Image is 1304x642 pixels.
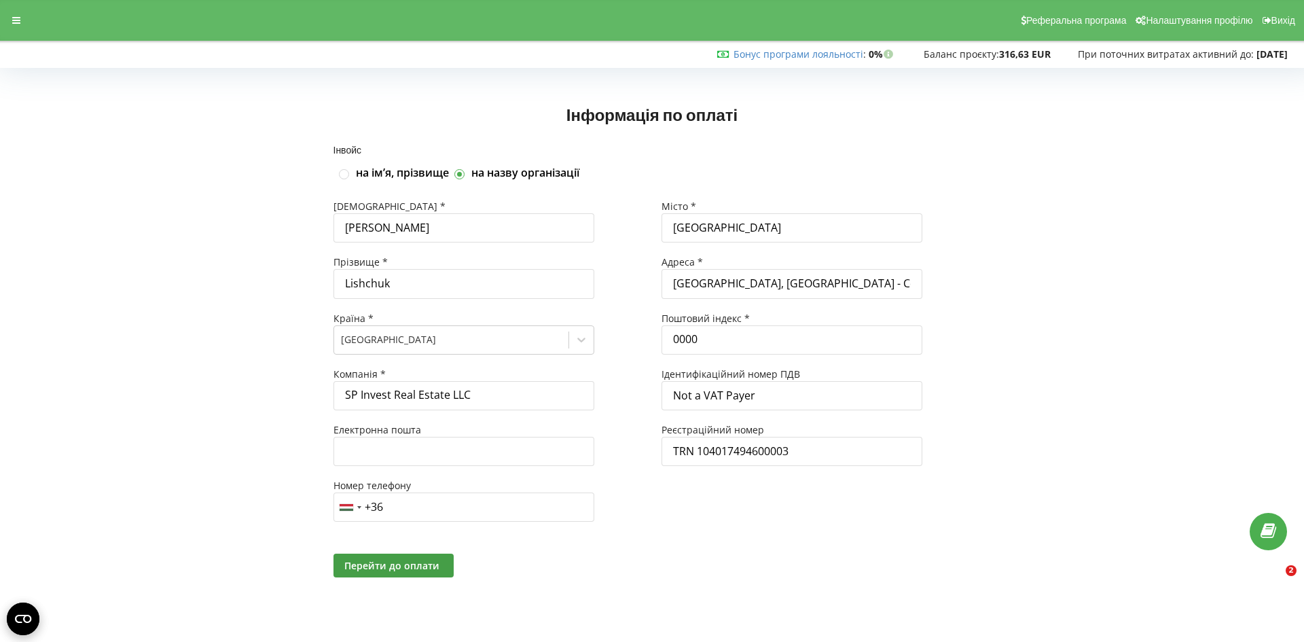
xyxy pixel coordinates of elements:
[356,166,449,181] label: на імʼя, прізвище
[333,144,362,156] span: Інвойс
[333,255,388,268] span: Прізвище *
[662,255,703,268] span: Адреса *
[333,200,446,213] span: [DEMOGRAPHIC_DATA] *
[471,166,579,181] label: на назву організації
[999,48,1051,60] strong: 316,63 EUR
[333,423,421,436] span: Електронна пошта
[733,48,866,60] span: :
[1258,565,1290,598] iframe: Intercom live chat
[733,48,863,60] a: Бонус програми лояльності
[334,493,365,521] div: Telephone country code
[924,48,999,60] span: Баланс проєкту:
[662,368,800,380] span: Ідентифікаційний номер ПДВ
[1078,48,1254,60] span: При поточних витратах активний до:
[1146,15,1252,26] span: Налаштування профілю
[333,368,386,380] span: Компанія *
[566,105,738,124] span: Інформація по оплаті
[333,479,411,492] span: Номер телефону
[344,559,439,572] span: Перейти до оплати
[333,312,374,325] span: Країна *
[333,554,454,577] button: Перейти до оплати
[1286,565,1297,576] span: 2
[662,200,696,213] span: Місто *
[869,48,896,60] strong: 0%
[662,312,750,325] span: Поштовий індекс *
[7,603,39,635] button: Open CMP widget
[1256,48,1288,60] strong: [DATE]
[1026,15,1127,26] span: Реферальна програма
[662,423,764,436] span: Реєстраційний номер
[1271,15,1295,26] span: Вихід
